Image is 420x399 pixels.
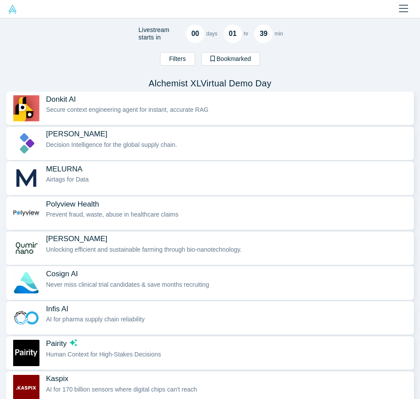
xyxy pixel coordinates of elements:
[6,92,414,125] button: Donkit AISecure context engineering agent for instant, accurate RAG
[201,52,260,66] button: Bookmarked
[186,25,204,43] div: 00
[12,130,40,157] img: Kimaru AI's Logo
[12,95,40,121] img: Donkit AI's Logo
[12,270,40,296] img: Cosign AI's Logo
[12,165,40,191] img: MELURNA's Logo
[12,305,40,331] img: Infis AI's Logo
[12,200,40,226] img: Polyview Health's Logo
[46,141,177,148] span: Decision Intelligence for the global supply chain.
[46,211,178,218] span: Prevent fraud, waste, abuse in healthcare claims
[46,106,208,113] span: Secure context engineering agent for instant, accurate RAG
[244,30,249,38] p: hr
[6,232,414,264] button: [PERSON_NAME]Unlocking efficient and sustainable farming through bio-nanotechnology.
[160,52,195,66] button: Filters
[224,25,242,43] div: 01
[46,374,68,383] span: Kaspix
[6,162,414,194] button: MELURNAAirtags for Data
[12,235,40,261] img: Qumir Nano's Logo
[46,351,161,358] span: Human Context for High-Stakes Decisions
[8,5,17,14] img: Alchemist Vault Logo
[6,337,414,369] button: Pairitydsa ai sparklesHuman Context for High-Stakes Decisions
[46,281,209,288] span: Never miss clinical trial candidates & save months recruiting
[46,164,82,174] span: MELURNA
[6,197,414,229] button: Polyview HealthPrevent fraud, waste, abuse in healthcare claims
[6,267,414,299] button: Cosign AINever miss clinical trial candidates & save months recruiting
[137,26,180,41] h4: Livestream starts in
[46,234,107,243] span: [PERSON_NAME]
[274,30,283,38] p: min
[46,316,145,323] span: AI for pharma supply chain reliability
[70,339,77,346] svg: dsa ai sparkles
[46,129,107,139] span: [PERSON_NAME]
[46,269,78,278] span: Cosign AI
[46,176,89,183] span: Airtags for Data
[12,340,40,366] img: Pairity's Logo
[6,302,414,334] button: Infis AIAI for pharma supply chain reliability
[46,95,76,104] span: Donkit AI
[254,25,273,43] div: 39
[6,127,414,160] button: [PERSON_NAME]Decision Intelligence for the global supply chain.
[46,386,197,393] span: AI for 170 billion sensors where digital chips can't reach
[46,199,99,209] span: Polyview Health
[46,304,68,313] span: Infis AI
[46,339,67,348] span: Pairity
[46,246,242,253] span: Unlocking efficient and sustainable farming through bio-nanotechnology.
[206,30,217,38] p: days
